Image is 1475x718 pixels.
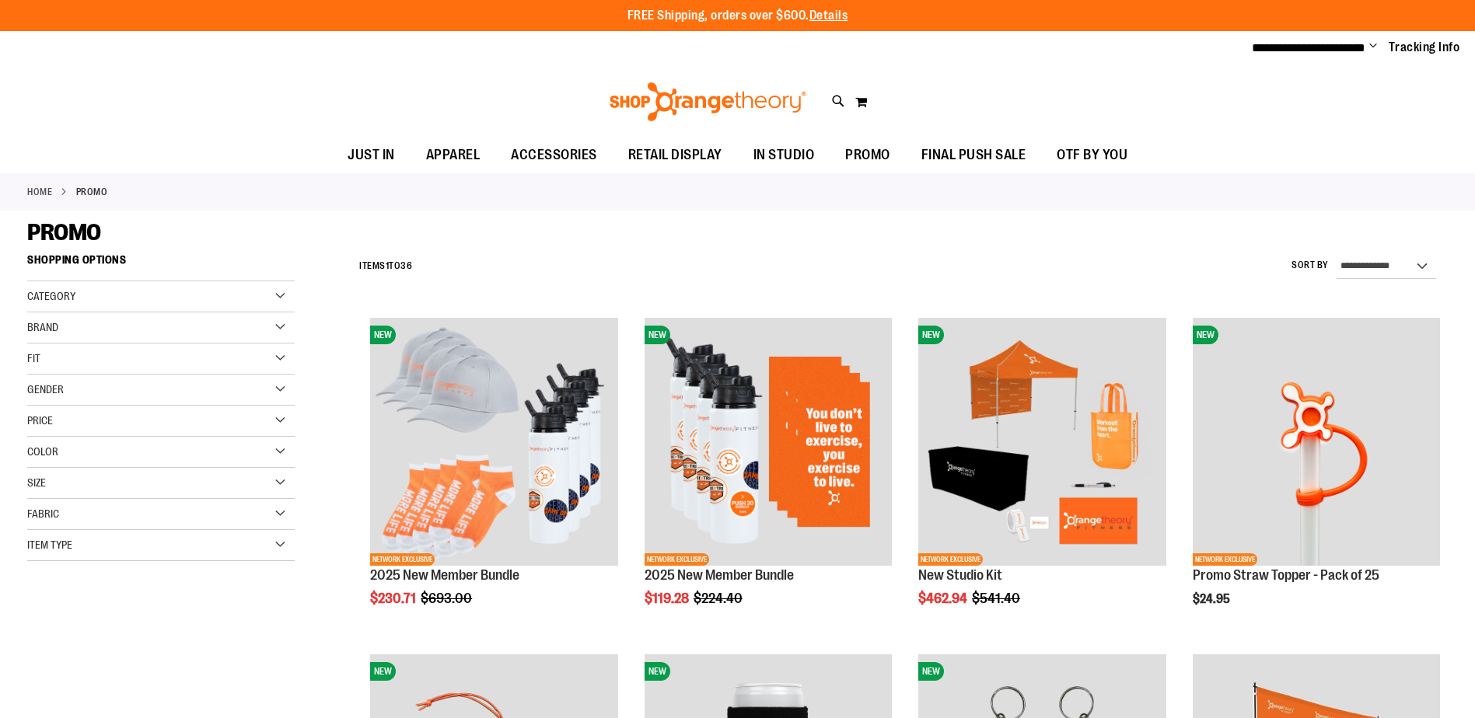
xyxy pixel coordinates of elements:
div: product [911,310,1173,646]
span: Gender [27,383,64,396]
a: New Studio KitNEWNETWORK EXCLUSIVE [918,318,1166,567]
span: PROMO [27,219,101,246]
a: 2025 New Member Bundle [645,567,794,583]
span: NETWORK EXCLUSIVE [1193,553,1257,566]
span: PROMO [845,138,890,173]
span: Price [27,414,53,427]
span: ACCESSORIES [511,138,597,173]
a: 2025 New Member Bundle [370,567,519,583]
span: NEW [1193,326,1218,344]
button: Account menu [1369,40,1377,55]
span: Category [27,290,75,302]
img: 2025 New Member Bundle [370,318,617,565]
a: New Studio Kit [918,567,1002,583]
strong: Shopping Options [27,246,295,281]
span: Brand [27,321,58,333]
a: Home [27,185,52,199]
a: Promo Straw Topper - Pack of 25 [1193,567,1379,583]
p: FREE Shipping, orders over $600. [627,7,848,25]
img: 2025 New Member Bundle [645,318,892,565]
span: NETWORK EXCLUSIVE [370,553,435,566]
strong: PROMO [76,185,108,199]
span: $462.94 [918,591,970,606]
span: IN STUDIO [753,138,815,173]
span: $119.28 [645,591,691,606]
a: PROMO [830,138,906,173]
span: Item Type [27,538,72,551]
span: NEW [918,662,944,681]
a: 2025 New Member BundleNEWNETWORK EXCLUSIVE [645,318,892,567]
a: OTF BY YOU [1041,138,1143,173]
div: product [637,310,900,646]
span: NEW [370,662,396,681]
span: $224.40 [694,591,745,606]
img: Shop Orangetheory [607,82,809,121]
span: RETAIL DISPLAY [628,138,722,173]
span: NETWORK EXCLUSIVE [918,553,983,566]
span: 1 [386,260,390,271]
a: Details [809,9,848,23]
span: NETWORK EXCLUSIVE [645,553,709,566]
div: product [362,310,625,646]
a: FINAL PUSH SALE [906,138,1042,173]
div: product [1185,310,1448,646]
a: RETAIL DISPLAY [613,138,738,173]
span: FINAL PUSH SALE [921,138,1026,173]
span: NEW [918,326,944,344]
h2: Items to [359,254,412,278]
a: IN STUDIO [738,138,830,173]
span: Fit [27,352,40,364]
span: NEW [645,662,670,681]
span: 36 [400,260,412,271]
img: Promo Straw Topper - Pack of 25 [1193,318,1440,565]
span: $24.95 [1193,592,1232,606]
a: JUST IN [332,138,411,173]
a: APPAREL [411,138,496,173]
span: OTF BY YOU [1057,138,1127,173]
label: Sort By [1291,259,1329,272]
span: Color [27,445,58,458]
span: $541.40 [972,591,1022,606]
a: Promo Straw Topper - Pack of 25NEWNETWORK EXCLUSIVE [1193,318,1440,567]
a: Tracking Info [1389,39,1460,56]
span: $230.71 [370,591,418,606]
span: Size [27,476,46,489]
span: APPAREL [426,138,481,173]
span: NEW [370,326,396,344]
span: Fabric [27,507,59,520]
a: 2025 New Member BundleNEWNETWORK EXCLUSIVE [370,318,617,567]
a: ACCESSORIES [495,138,613,173]
span: JUST IN [348,138,395,173]
span: NEW [645,326,670,344]
img: New Studio Kit [918,318,1166,565]
span: $693.00 [421,591,474,606]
